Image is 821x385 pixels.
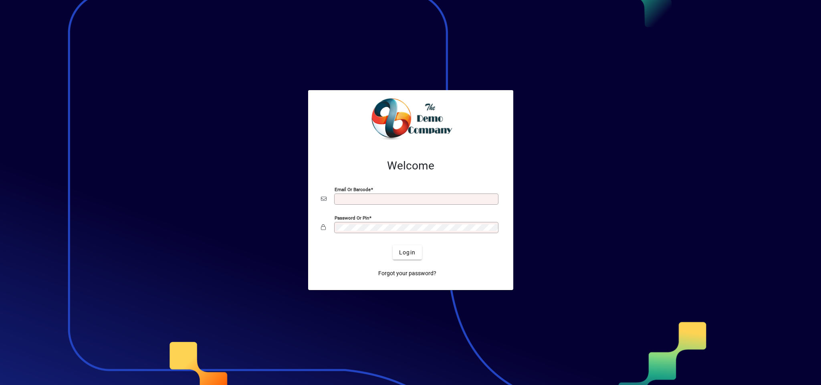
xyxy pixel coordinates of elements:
[393,245,422,260] button: Login
[375,266,440,280] a: Forgot your password?
[378,269,436,278] span: Forgot your password?
[335,187,371,192] mat-label: Email or Barcode
[321,159,500,173] h2: Welcome
[335,215,369,221] mat-label: Password or Pin
[399,248,416,257] span: Login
